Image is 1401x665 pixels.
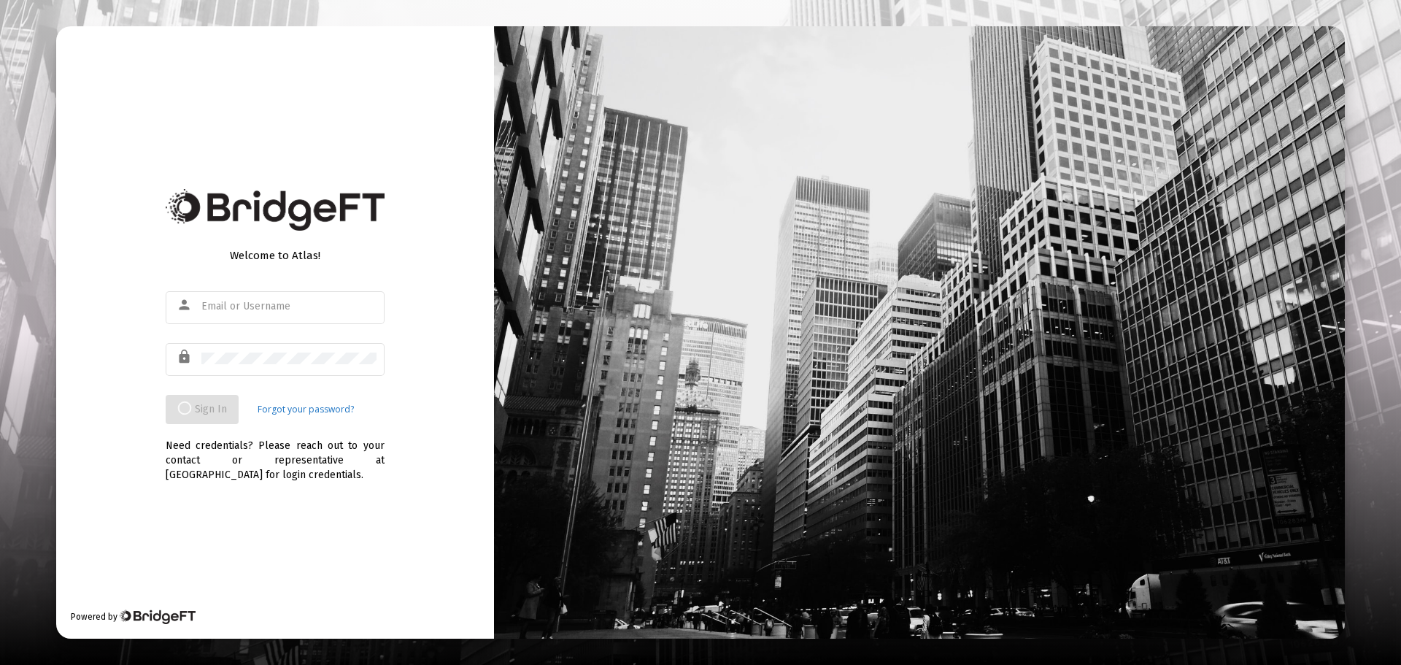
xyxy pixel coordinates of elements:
img: Bridge Financial Technology Logo [166,189,385,231]
mat-icon: lock [177,348,194,366]
button: Sign In [166,395,239,424]
input: Email or Username [201,301,377,312]
div: Need credentials? Please reach out to your contact or representative at [GEOGRAPHIC_DATA] for log... [166,424,385,483]
mat-icon: person [177,296,194,314]
div: Powered by [71,610,196,624]
img: Bridge Financial Technology Logo [119,610,196,624]
span: Sign In [177,403,227,415]
a: Forgot your password? [258,402,354,417]
div: Welcome to Atlas! [166,248,385,263]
